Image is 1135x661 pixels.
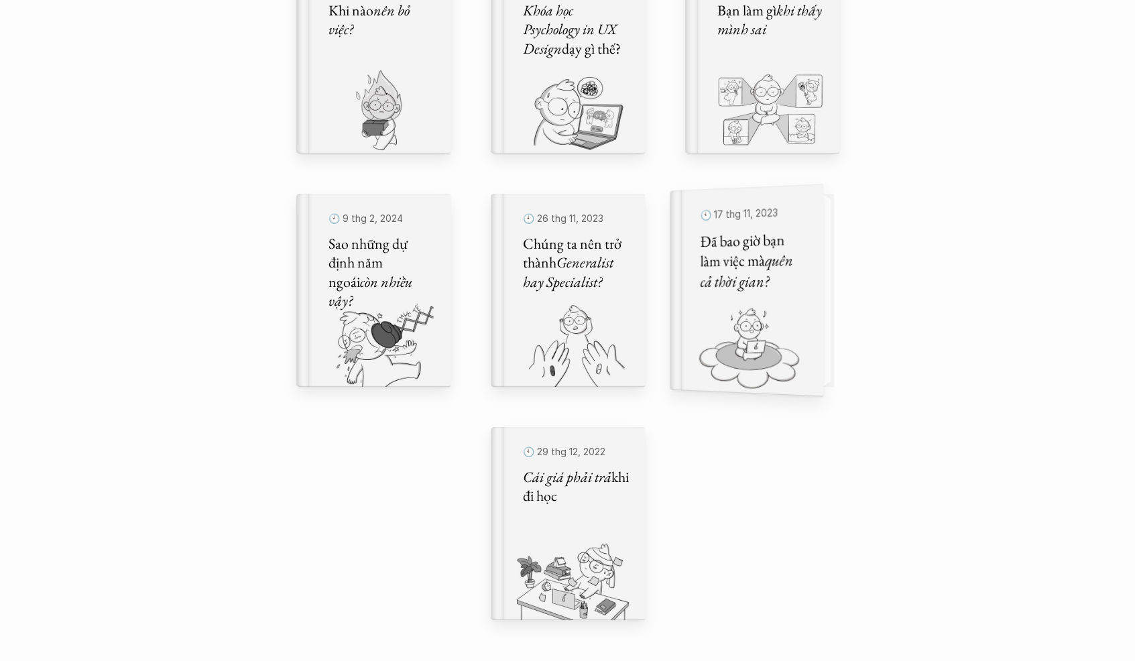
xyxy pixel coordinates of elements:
[491,194,645,387] a: 🕙 26 thg 11, 2023Chúng ta nên trở thànhGeneralist hay Specialist?
[328,235,434,311] h5: Sao những dự định năm ngoái
[523,1,619,58] em: Khóa học Psychology in UX Design
[717,1,823,40] h5: Bạn làm gì
[717,1,825,40] em: khi thấy mình sai
[700,249,796,292] em: quên cả thời gian?
[491,427,645,620] a: 🕙 29 thg 12, 2022Cái giá phải trảkhi đi học
[328,210,434,228] p: 🕙 9 thg 2, 2024
[328,1,412,40] em: nên bỏ việc?
[328,272,415,311] em: còn nhiều vậy?
[328,1,434,40] h5: Khi nào
[700,229,806,292] h5: Đã bao giờ bạn làm việc mà
[523,467,611,487] em: Cái giá phải trả
[523,253,616,292] em: Generalist hay Specialist?
[523,235,629,292] h5: Chúng ta nên trở thành
[523,1,629,59] h5: dạy gì thế?
[523,468,629,506] h5: khi đi học
[523,443,629,461] p: 🕙 29 thg 12, 2022
[700,202,806,225] p: 🕙 17 thg 11, 2023
[296,194,451,387] a: 🕙 9 thg 2, 2024Sao những dự định năm ngoáicòn nhiều vậy?
[523,210,629,228] p: 🕙 26 thg 11, 2023
[685,194,839,387] a: 🕙 17 thg 11, 2023Đã bao giờ bạn làm việc màquên cả thời gian?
